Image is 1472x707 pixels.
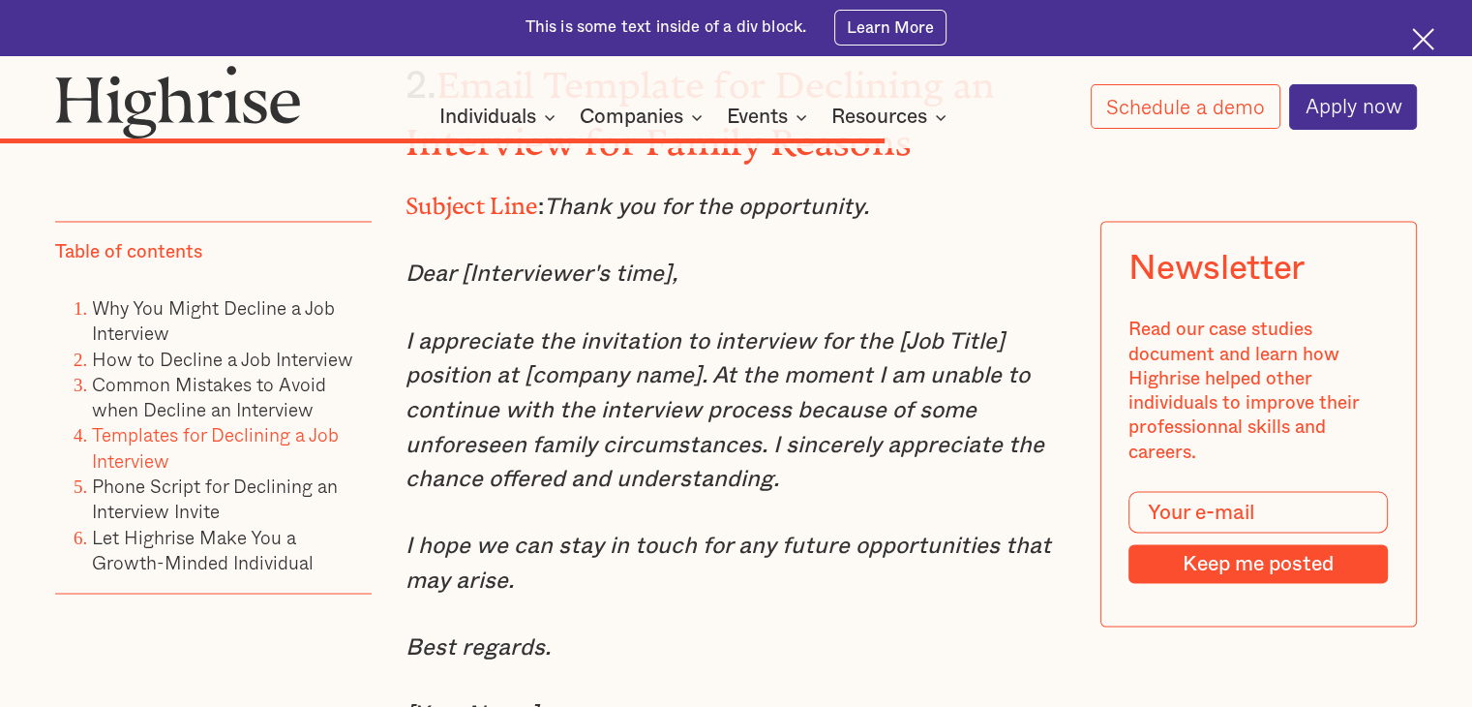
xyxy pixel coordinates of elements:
div: Newsletter [1129,250,1305,290]
strong: Subject Line [406,193,538,207]
a: Let Highrise Make You a Growth-Minded Individual [92,522,314,575]
img: Cross icon [1412,28,1434,50]
em: I appreciate the invitation to interview for the [Job Title] position at [company name]. At the m... [406,329,1044,491]
input: Your e-mail [1129,492,1389,534]
div: Individuals [439,106,536,129]
a: Learn More [834,10,947,45]
a: Common Mistakes to Avoid when Decline an Interview [92,369,326,422]
a: Schedule a demo [1091,84,1280,129]
div: Read our case studies document and learn how Highrise helped other individuals to improve their p... [1129,318,1389,465]
em: I hope we can stay in touch for any future opportunities that may arise. [406,534,1051,592]
div: Table of contents [55,240,202,264]
div: Events [727,106,788,129]
div: Resources [831,106,927,129]
div: Companies [580,106,708,129]
div: This is some text inside of a div block. [526,16,807,39]
input: Keep me posted [1129,544,1389,583]
em: Dear [Interviewer's time], [406,262,677,286]
em: Best regards. [406,635,551,659]
div: Individuals [439,106,561,129]
a: Apply now [1289,84,1417,130]
p: : [406,183,1066,226]
a: Templates for Declining a Job Interview [92,420,339,474]
a: How to Decline a Job Interview [92,344,353,372]
div: Companies [580,106,683,129]
img: Highrise logo [55,65,301,139]
a: Why You Might Decline a Job Interview [92,292,335,346]
form: Modal Form [1129,492,1389,584]
a: Phone Script for Declining an Interview Invite [92,471,338,524]
em: Thank you for the opportunity. [543,196,868,219]
div: Events [727,106,813,129]
div: Resources [831,106,952,129]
